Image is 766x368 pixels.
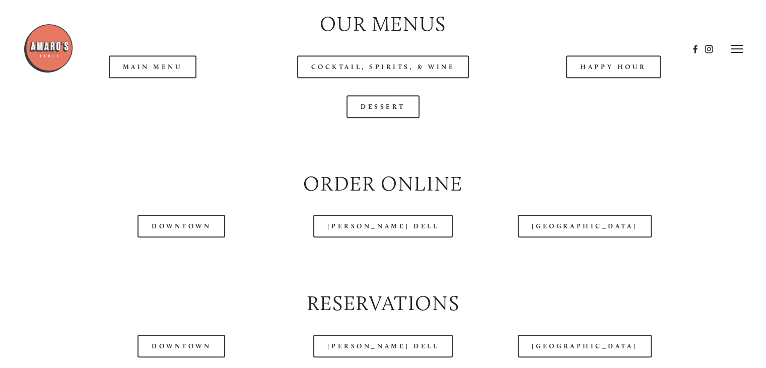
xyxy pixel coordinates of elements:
a: [GEOGRAPHIC_DATA] [518,335,652,357]
a: Downtown [137,215,225,237]
img: Amaro's Table [23,23,74,74]
a: [PERSON_NAME] Dell [313,215,453,237]
a: [GEOGRAPHIC_DATA] [518,215,652,237]
a: [PERSON_NAME] Dell [313,335,453,357]
a: Dessert [346,95,420,118]
h2: Reservations [46,289,720,318]
a: Downtown [137,335,225,357]
h2: Order Online [46,169,720,198]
